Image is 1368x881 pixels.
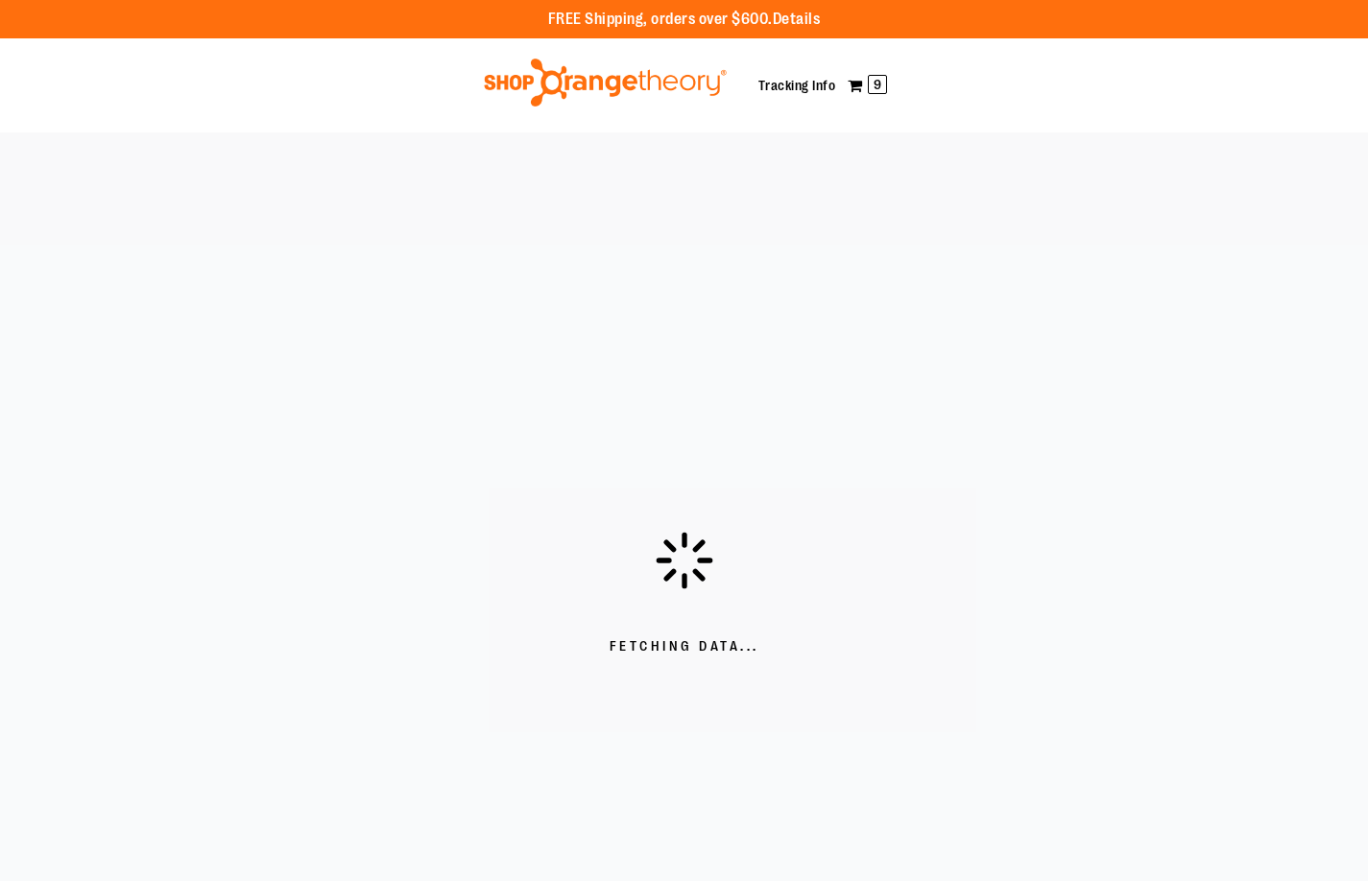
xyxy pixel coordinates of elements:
p: FREE Shipping, orders over $600. [548,9,821,31]
span: 9 [868,75,887,94]
span: Fetching Data... [610,637,759,656]
img: Shop Orangetheory [481,59,730,107]
a: Details [773,11,821,28]
a: Tracking Info [758,78,836,93]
